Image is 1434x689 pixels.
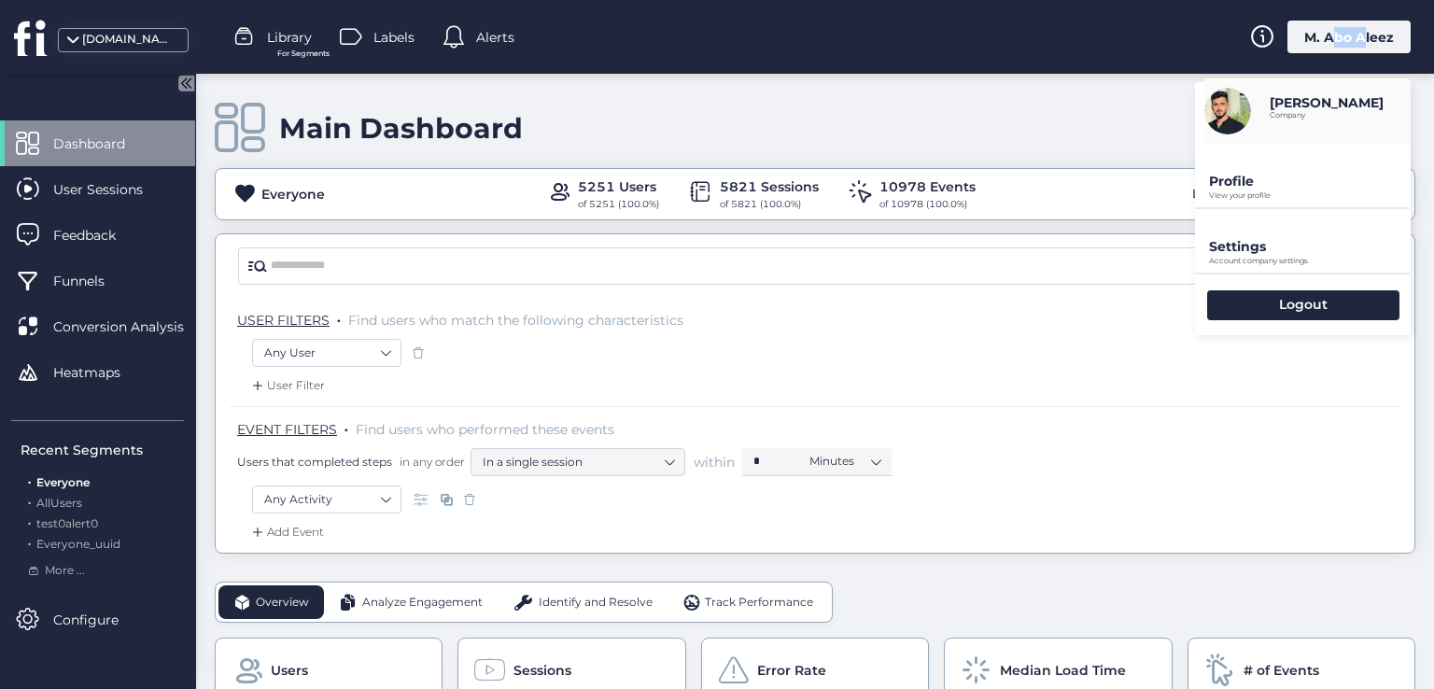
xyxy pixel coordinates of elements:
[578,197,659,212] div: of 5251 (100.0%)
[348,312,683,329] span: Find users who match the following characteristics
[264,485,389,513] nz-select-item: Any Activity
[720,197,819,212] div: of 5821 (100.0%)
[362,594,483,612] span: Analyze Engagement
[356,421,614,438] span: Find users who performed these events
[28,471,31,489] span: .
[256,594,309,612] span: Overview
[539,594,653,612] span: Identify and Resolve
[267,27,312,48] span: Library
[373,27,415,48] span: Labels
[53,179,171,200] span: User Sessions
[879,197,976,212] div: of 10978 (100.0%)
[1209,238,1411,255] p: Settings
[757,660,826,681] span: Error Rate
[1209,257,1411,265] p: Account company settings
[53,225,144,246] span: Feedback
[53,271,133,291] span: Funnels
[1244,660,1319,681] span: # of Events
[28,533,31,551] span: .
[1188,179,1272,209] div: Last 30 days
[53,610,147,630] span: Configure
[720,176,819,197] div: 5821 Sessions
[476,27,514,48] span: Alerts
[1209,191,1411,200] p: View your profile
[82,31,176,49] div: [DOMAIN_NAME]
[1270,94,1384,111] p: [PERSON_NAME]
[36,516,98,530] span: test0alert0
[483,448,673,476] nz-select-item: In a single session
[21,440,184,460] div: Recent Segments
[337,308,341,327] span: .
[1287,21,1411,53] div: M. Abo Aleez
[28,492,31,510] span: .
[28,513,31,530] span: .
[45,562,85,580] span: More ...
[237,454,392,470] span: Users that completed steps
[261,184,325,204] div: Everyone
[809,447,880,475] nz-select-item: Minutes
[1000,660,1126,681] span: Median Load Time
[1209,173,1411,190] p: Profile
[237,312,330,329] span: USER FILTERS
[1270,111,1384,120] p: Company
[248,376,325,395] div: User Filter
[237,421,337,438] span: EVENT FILTERS
[694,453,735,471] span: within
[513,660,571,681] span: Sessions
[53,362,148,383] span: Heatmaps
[344,417,348,436] span: .
[36,496,82,510] span: AllUsers
[271,660,308,681] span: Users
[53,134,153,154] span: Dashboard
[705,594,813,612] span: Track Performance
[279,111,523,146] div: Main Dashboard
[36,537,120,551] span: Everyone_uuid
[36,475,90,489] span: Everyone
[248,523,324,541] div: Add Event
[578,176,659,197] div: 5251 Users
[277,48,330,60] span: For Segments
[264,339,389,367] nz-select-item: Any User
[879,176,976,197] div: 10978 Events
[1279,296,1328,313] p: Logout
[1204,88,1251,134] img: avatar
[53,316,212,337] span: Conversion Analysis
[396,454,465,470] span: in any order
